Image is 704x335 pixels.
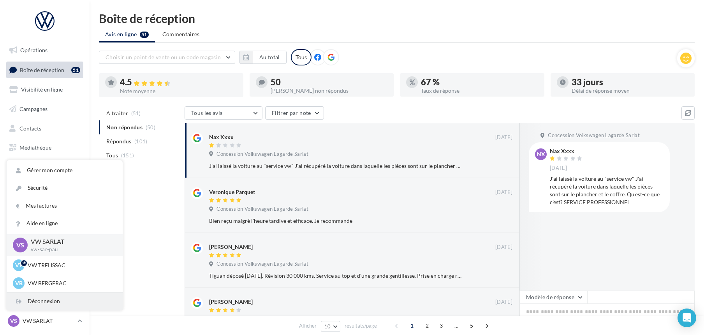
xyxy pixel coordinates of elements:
span: (151) [121,152,134,159]
span: A traiter [106,109,128,117]
div: Délai de réponse moyen [572,88,689,93]
div: Taux de réponse [421,88,538,93]
span: Campagnes [19,106,48,112]
a: Opérations [5,42,85,58]
div: Nax Xxxx [550,148,584,154]
span: Afficher [299,322,317,330]
span: Tous [106,152,118,159]
div: 50 [271,78,388,86]
div: Note moyenne [120,88,237,94]
span: [DATE] [495,244,512,251]
button: Au total [253,51,287,64]
div: [PERSON_NAME] [209,243,253,251]
span: VB [15,279,23,287]
button: Choisir un point de vente ou un code magasin [99,51,235,64]
div: Boîte de réception [99,12,695,24]
div: 51 [71,67,80,73]
button: Tous les avis [185,106,262,120]
span: Concession Volkswagen Lagarde Sarlat [216,151,308,158]
a: Médiathèque [5,139,85,156]
div: Nax Xxxx [209,133,234,141]
span: Répondus [106,138,132,145]
div: J'ai laissé la voiture au "service vw" J'ai récupéré la voiture dans laquelle les pièces sont sur... [550,175,664,206]
span: VS [16,241,24,250]
span: Concession Volkswagen Lagarde Sarlat [216,261,308,268]
a: ASSETS PERSONNALISABLES [5,178,85,201]
span: Médiathèque [19,144,51,151]
a: Gérer mon compte [7,162,123,179]
span: 2 [421,319,433,332]
span: Concession Volkswagen Lagarde Sarlat [216,316,308,323]
div: Tous [291,49,312,65]
button: Au total [239,51,287,64]
span: Concession Volkswagen Lagarde Sarlat [548,132,640,139]
a: Mes factures [7,197,123,215]
span: VS [10,317,17,325]
p: VW TRELISSAC [28,261,113,269]
a: Aide en ligne [7,215,123,232]
span: ... [450,319,463,332]
a: Campagnes [5,101,85,117]
a: Boîte de réception51 [5,62,85,78]
p: vw-sar-pau [31,246,110,253]
span: Commentaires [162,30,200,38]
a: Calendrier [5,159,85,175]
span: 5 [465,319,478,332]
span: Choisir un point de vente ou un code magasin [106,54,221,60]
span: [DATE] [495,134,512,141]
button: 10 [321,321,341,332]
p: VW SARLAT [23,317,74,325]
p: VW SARLAT [31,237,110,246]
div: 33 jours [572,78,689,86]
a: Contacts [5,120,85,137]
span: [DATE] [495,299,512,306]
span: [DATE] [550,165,567,172]
span: Concession Volkswagen Lagarde Sarlat [216,206,308,213]
div: 4.5 [120,78,237,87]
span: Contacts [19,125,41,131]
span: 1 [406,319,418,332]
div: Déconnexion [7,293,123,310]
div: Bien reçu malgré l'heure tardive et efficace. Je recommande [209,217,462,225]
span: Boîte de réception [20,66,64,73]
span: 3 [435,319,447,332]
a: VS VW SARLAT [6,314,83,328]
span: Opérations [20,47,48,53]
div: [PERSON_NAME] [209,298,253,306]
div: 67 % [421,78,538,86]
button: Modèle de réponse [519,291,587,304]
span: Tous les avis [191,109,223,116]
div: Tiguan déposé [DATE]. Révision 30 000 kms. Service au top et d'une grande gentillesse. Prise en c... [209,272,462,280]
span: (51) [131,110,141,116]
div: Veronique Parquet [209,188,255,196]
p: VW BERGERAC [28,279,113,287]
button: Filtrer par note [265,106,324,120]
span: VT [15,261,22,269]
span: 10 [324,323,331,330]
div: J'ai laissé la voiture au "service vw" J'ai récupéré la voiture dans laquelle les pièces sont sur... [209,162,462,170]
a: Visibilité en ligne [5,81,85,98]
span: NX [537,150,545,158]
span: Visibilité en ligne [21,86,63,93]
span: résultats/page [345,322,377,330]
div: [PERSON_NAME] non répondus [271,88,388,93]
span: (101) [134,138,148,145]
span: [DATE] [495,189,512,196]
a: Sécurité [7,179,123,197]
div: Open Intercom Messenger [678,309,696,327]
